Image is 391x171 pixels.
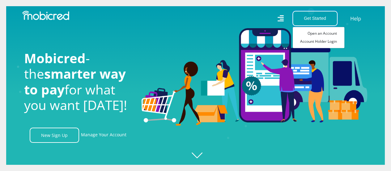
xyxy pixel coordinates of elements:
[24,65,126,98] span: smarter way to pay
[293,29,344,37] a: Open an Account
[142,28,367,126] img: Welcome to Mobicred
[350,15,361,23] a: Help
[30,128,79,143] a: New Sign Up
[293,37,344,46] a: Account Holder Login
[292,27,345,48] div: Get Started
[292,11,338,26] button: Get Started
[22,11,69,20] img: Mobicred
[24,49,86,67] span: Mobicred
[24,50,132,113] h1: - the for what you want [DATE]!
[81,128,126,143] a: Manage Your Account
